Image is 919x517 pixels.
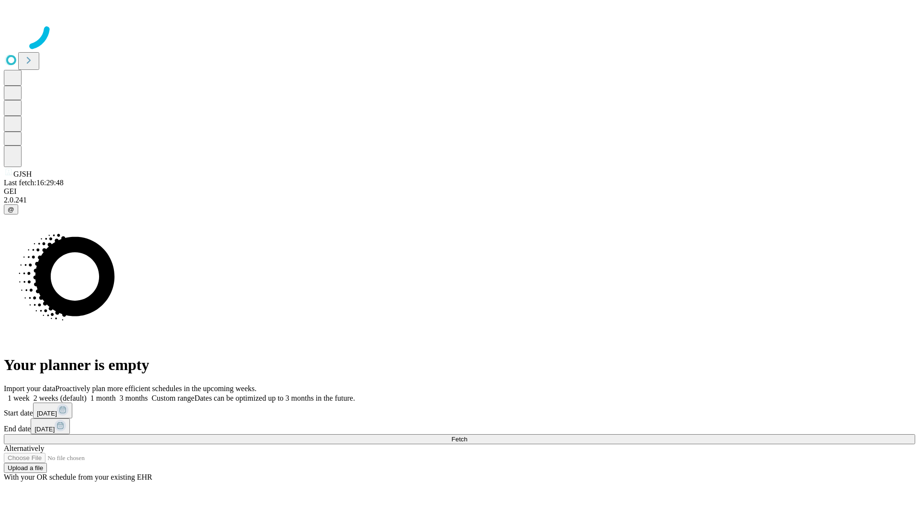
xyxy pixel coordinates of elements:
[34,426,55,433] span: [DATE]
[4,434,915,444] button: Fetch
[33,403,72,418] button: [DATE]
[4,473,152,481] span: With your OR schedule from your existing EHR
[34,394,87,402] span: 2 weeks (default)
[8,394,30,402] span: 1 week
[37,410,57,417] span: [DATE]
[4,403,915,418] div: Start date
[4,418,915,434] div: End date
[4,187,915,196] div: GEI
[31,418,70,434] button: [DATE]
[4,384,56,393] span: Import your data
[4,463,47,473] button: Upload a file
[4,444,44,452] span: Alternatively
[56,384,257,393] span: Proactively plan more efficient schedules in the upcoming weeks.
[90,394,116,402] span: 1 month
[4,196,915,204] div: 2.0.241
[451,436,467,443] span: Fetch
[120,394,148,402] span: 3 months
[152,394,194,402] span: Custom range
[194,394,355,402] span: Dates can be optimized up to 3 months in the future.
[13,170,32,178] span: GJSH
[4,204,18,214] button: @
[4,179,64,187] span: Last fetch: 16:29:48
[4,356,915,374] h1: Your planner is empty
[8,206,14,213] span: @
